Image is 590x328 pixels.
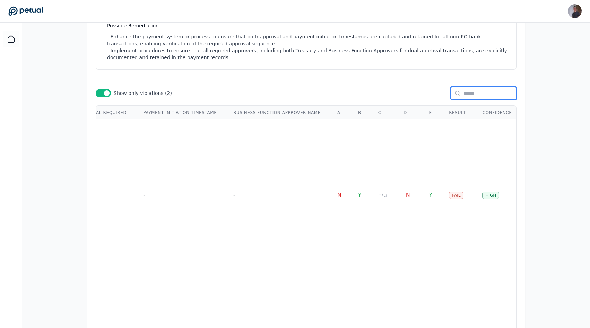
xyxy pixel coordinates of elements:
[114,90,172,97] span: Show only violations ( 2 )
[395,106,420,119] th: D
[337,192,341,198] span: N
[8,6,43,16] a: Go to Dashboard
[441,106,474,119] th: Result
[482,192,499,199] div: HIGH
[135,106,225,119] th: Payment Initiation Timestamp
[474,106,520,119] th: Confidence
[358,192,362,198] span: Y
[378,192,387,198] span: n/a
[225,106,329,119] th: Business Function Approver Name
[350,106,370,119] th: B
[107,22,508,29] h3: Possible Remediation
[233,192,235,198] span: -
[429,192,432,198] span: Y
[143,192,145,198] span: -
[420,106,441,119] th: E
[329,106,350,119] th: A
[406,192,410,198] span: N
[370,106,395,119] th: C
[568,4,582,18] img: Andrew Li
[107,33,508,61] div: - Enhance the payment system or process to ensure that both approval and payment initiation times...
[449,192,463,199] div: Fail
[3,31,19,47] a: Dashboard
